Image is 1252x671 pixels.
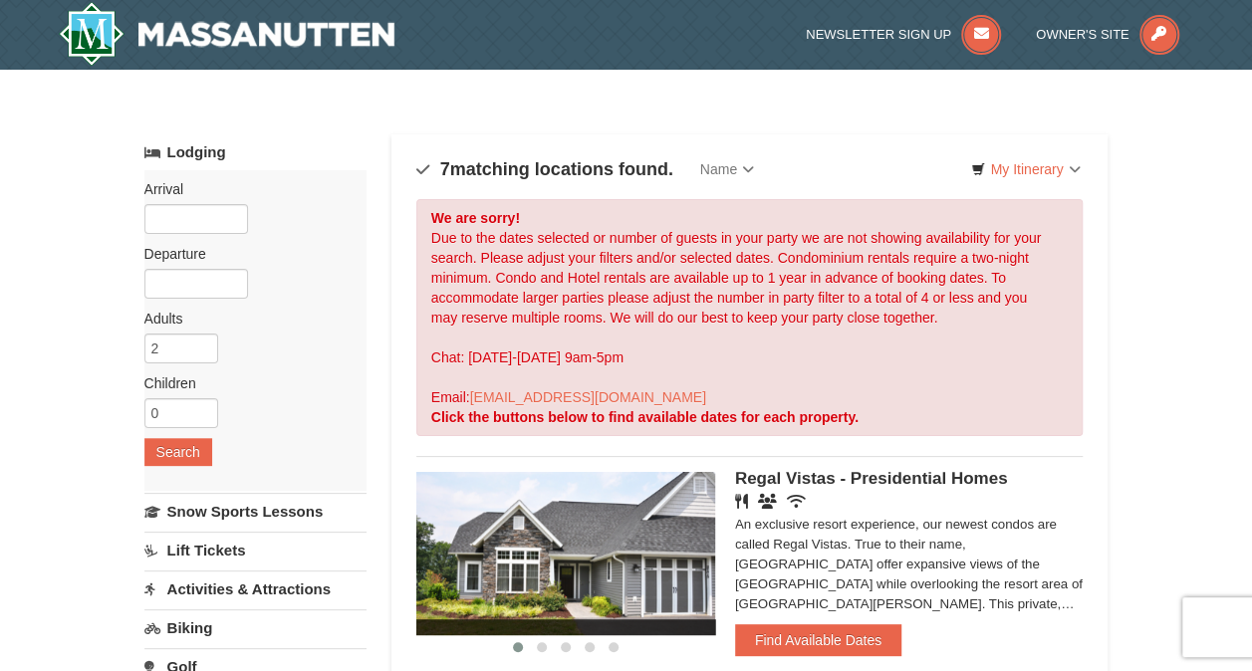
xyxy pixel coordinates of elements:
[144,179,352,199] label: Arrival
[1036,27,1129,42] span: Owner's Site
[787,494,806,509] i: Wireless Internet (free)
[735,494,748,509] i: Restaurant
[144,493,367,530] a: Snow Sports Lessons
[806,27,1001,42] a: Newsletter Sign Up
[758,494,777,509] i: Banquet Facilities
[416,199,1084,436] div: Due to the dates selected or number of guests in your party we are not showing availability for y...
[59,2,395,66] img: Massanutten Resort Logo
[144,570,367,607] a: Activities & Attractions
[144,134,367,170] a: Lodging
[431,409,859,425] strong: Click the buttons below to find available dates for each property.
[685,149,769,189] a: Name
[958,154,1093,184] a: My Itinerary
[735,515,1084,614] div: An exclusive resort experience, our newest condos are called Regal Vistas. True to their name, [G...
[806,27,951,42] span: Newsletter Sign Up
[144,438,212,466] button: Search
[470,389,706,405] a: [EMAIL_ADDRESS][DOMAIN_NAME]
[144,244,352,264] label: Departure
[144,609,367,646] a: Biking
[1036,27,1179,42] a: Owner's Site
[144,532,367,568] a: Lift Tickets
[144,309,352,329] label: Adults
[416,159,673,179] h4: matching locations found.
[440,159,450,179] span: 7
[735,624,901,656] button: Find Available Dates
[735,469,1008,488] span: Regal Vistas - Presidential Homes
[431,210,520,226] strong: We are sorry!
[144,373,352,393] label: Children
[59,2,395,66] a: Massanutten Resort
